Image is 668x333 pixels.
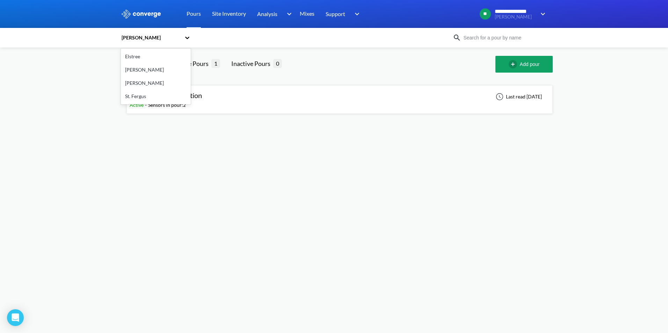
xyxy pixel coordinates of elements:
[492,92,544,101] div: Last read [DATE]
[121,50,191,63] div: Elstree
[148,101,186,109] div: Sensors in pour: 2
[174,59,211,68] div: Active Pours
[231,59,273,68] div: Inactive Pours
[282,10,293,18] img: downArrow.svg
[495,14,536,20] span: [PERSON_NAME]
[257,9,277,18] span: Analysis
[326,9,345,18] span: Support
[495,56,553,73] button: Add pour
[273,59,282,68] span: 0
[461,34,546,42] input: Search for a pour by name
[121,76,191,90] div: [PERSON_NAME]
[121,63,191,76] div: [PERSON_NAME]
[7,309,24,326] div: Open Intercom Messenger
[121,9,161,18] img: logo_ewhite.svg
[145,102,148,108] span: -
[121,90,191,103] div: St. Fergus
[350,10,361,18] img: downArrow.svg
[211,59,220,68] span: 1
[130,102,145,108] span: Active
[536,10,547,18] img: downArrow.svg
[126,93,553,99] a: C40/50 Mix CalibrationActive-Sensors in pour:2Last read [DATE]
[509,60,520,68] img: add-circle-outline.svg
[121,34,181,42] div: [PERSON_NAME]
[453,34,461,42] img: icon-search.svg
